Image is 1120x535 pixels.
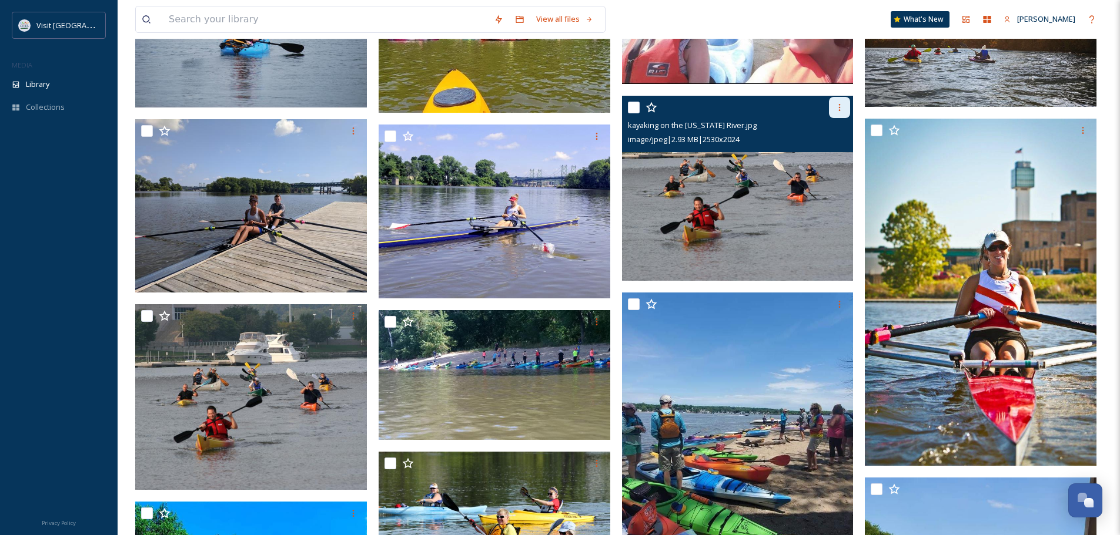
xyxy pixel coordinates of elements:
span: Privacy Policy [42,519,76,527]
img: QCCVB_VISIT_vert_logo_4c_tagline_122019.svg [19,19,31,31]
img: Rowing in Moline.jpg [865,119,1096,466]
a: What's New [891,11,950,28]
img: QC Kayakers Group.jpg [379,310,610,440]
span: image/jpeg | 2.93 MB | 2530 x 2024 [628,134,740,144]
button: Open Chat [1068,483,1102,517]
img: kayaking on the Mississippi River.jpg [622,96,854,281]
img: rowing.jpg [135,119,367,293]
span: MEDIA [12,60,32,69]
span: Visit [GEOGRAPHIC_DATA] [36,19,128,31]
a: View all files [530,8,599,31]
span: Collections [26,102,65,113]
a: [PERSON_NAME] [998,8,1081,31]
a: Privacy Policy [42,515,76,529]
img: Single Female Rower.jpg [379,125,610,298]
img: kayaking on the Mississippi River - Copy.jpg [135,304,367,489]
span: [PERSON_NAME] [1017,14,1075,24]
span: Library [26,79,49,90]
span: kayaking on the [US_STATE] River.jpg [628,120,757,130]
input: Search your library [163,6,488,32]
